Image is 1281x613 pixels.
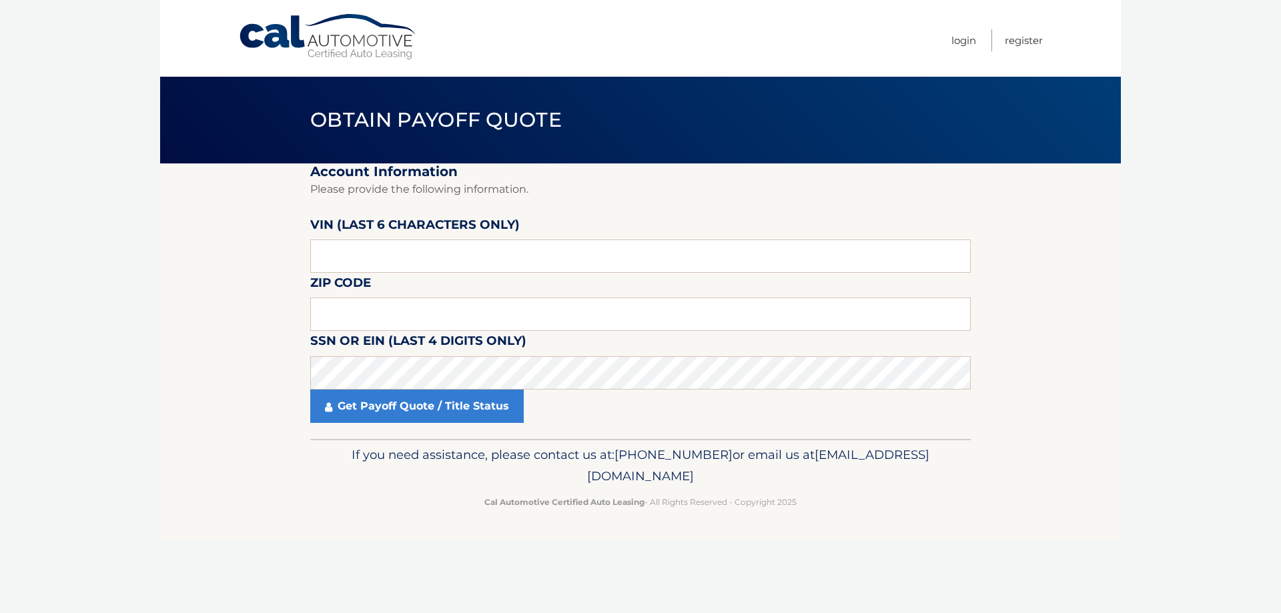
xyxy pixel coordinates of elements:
p: - All Rights Reserved - Copyright 2025 [319,495,962,509]
span: Obtain Payoff Quote [310,107,562,132]
label: SSN or EIN (last 4 digits only) [310,331,526,356]
label: VIN (last 6 characters only) [310,215,520,239]
p: Please provide the following information. [310,180,971,199]
a: Login [951,29,976,51]
h2: Account Information [310,163,971,180]
a: Register [1005,29,1043,51]
p: If you need assistance, please contact us at: or email us at [319,444,962,487]
label: Zip Code [310,273,371,297]
span: [PHONE_NUMBER] [614,447,733,462]
a: Get Payoff Quote / Title Status [310,390,524,423]
a: Cal Automotive [238,13,418,61]
strong: Cal Automotive Certified Auto Leasing [484,497,645,507]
